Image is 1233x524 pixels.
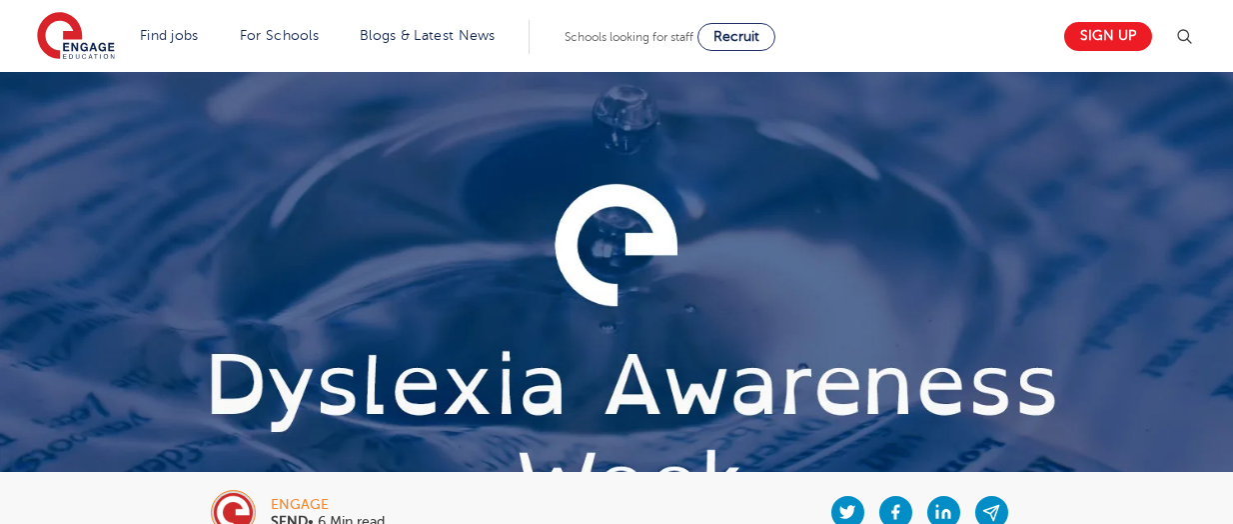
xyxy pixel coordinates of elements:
[360,28,496,43] a: Blogs & Latest News
[713,29,759,44] span: Recruit
[140,28,199,43] a: Find jobs
[240,28,319,43] a: For Schools
[565,30,693,44] span: Schools looking for staff
[1064,22,1152,51] a: Sign up
[697,23,775,51] a: Recruit
[37,12,115,62] img: Engage Education
[271,498,385,512] div: engage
